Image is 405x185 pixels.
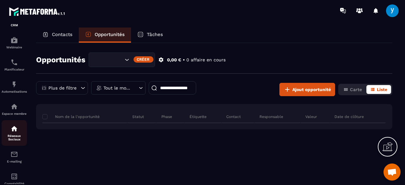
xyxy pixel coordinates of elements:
[2,120,27,146] a: social-networksocial-networkRéseaux Sociaux
[340,85,366,94] button: Carte
[377,87,387,92] span: Liste
[10,36,18,44] img: automations
[94,56,123,63] input: Search for option
[10,59,18,66] img: scheduler
[292,86,331,93] span: Ajout opportunité
[183,57,185,63] p: •
[2,23,27,27] p: CRM
[161,114,172,119] p: Phase
[10,173,18,180] img: accountant
[305,114,317,119] p: Valeur
[10,125,18,133] img: social-network
[167,57,181,63] p: 0,00 €
[10,103,18,110] img: automations
[10,151,18,158] img: email
[350,87,362,92] span: Carte
[2,146,27,168] a: emailemailE-mailing
[95,32,125,37] p: Opportunités
[134,56,153,63] div: Créer
[36,28,79,43] a: Contacts
[190,114,207,119] p: Étiquette
[2,76,27,98] a: automationsautomationsAutomatisations
[2,68,27,71] p: Planificateur
[132,114,144,119] p: Statut
[2,112,27,115] p: Espace membre
[2,46,27,49] p: Webinaire
[334,114,364,119] p: Date de clôture
[89,52,155,67] div: Search for option
[147,32,163,37] p: Tâches
[186,57,226,63] p: 0 affaire en cours
[2,90,27,93] p: Automatisations
[42,114,100,119] p: Nom de la l'opportunité
[2,160,27,163] p: E-mailing
[279,83,335,96] button: Ajout opportunité
[366,85,391,94] button: Liste
[2,32,27,54] a: automationsautomationsWebinaire
[48,86,77,90] p: Plus de filtre
[103,86,132,90] p: Tout le monde
[36,53,85,66] h2: Opportunités
[131,28,169,43] a: Tâches
[2,54,27,76] a: schedulerschedulerPlanificateur
[79,28,131,43] a: Opportunités
[2,134,27,141] p: Réseaux Sociaux
[52,32,72,37] p: Contacts
[226,114,241,119] p: Contact
[2,98,27,120] a: automationsautomationsEspace membre
[383,163,401,181] a: Ouvrir le chat
[9,6,66,17] img: logo
[259,114,283,119] p: Responsable
[10,81,18,88] img: automations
